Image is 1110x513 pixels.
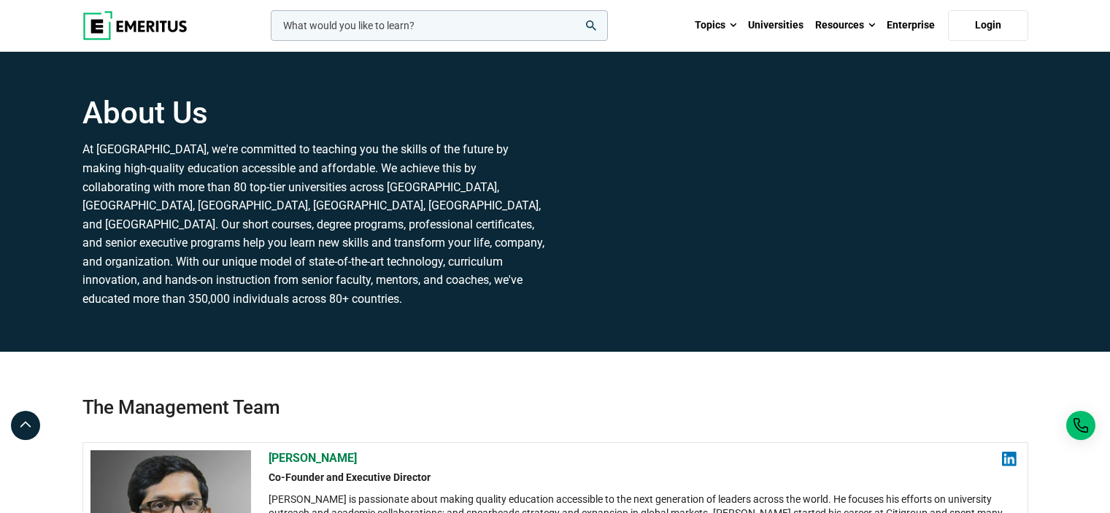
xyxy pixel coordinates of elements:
[271,10,608,41] input: woocommerce-product-search-field-0
[948,10,1028,41] a: Login
[82,95,547,131] h1: About Us
[1002,452,1017,466] img: linkedin.png
[269,471,1017,485] h2: Co-Founder and Executive Director
[82,352,1028,420] h2: The Management Team
[269,450,1017,466] h2: [PERSON_NAME]
[82,140,547,308] p: At [GEOGRAPHIC_DATA], we're committed to teaching you the skills of the future by making high-qua...
[564,96,1028,325] iframe: YouTube video player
